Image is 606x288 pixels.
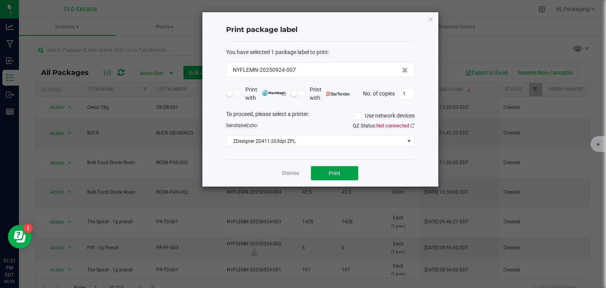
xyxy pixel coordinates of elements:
[311,166,358,180] button: Print
[245,86,286,102] span: Print with
[226,25,415,35] h4: Print package label
[8,225,32,249] iframe: Resource center
[282,170,299,177] a: Dismiss
[310,86,350,102] span: Print with
[354,112,415,120] label: Use network devices
[376,123,409,129] span: Not connected
[23,224,33,233] iframe: Resource center unread badge
[233,66,296,74] span: NYFLEMN-20250924-007
[237,123,252,128] span: label(s)
[220,110,421,122] div: To proceed, please select a printer.
[226,123,258,128] span: Send to:
[226,49,328,55] span: You have selected 1 package label to print
[226,136,404,147] span: ZDesigner ZD411-203dpi ZPL
[262,90,286,96] img: mark_magic_cybra.png
[353,123,415,129] span: QZ Status:
[329,170,340,176] span: Print
[226,48,415,56] div: :
[326,92,350,96] img: bartender.png
[363,90,395,96] span: No. of copies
